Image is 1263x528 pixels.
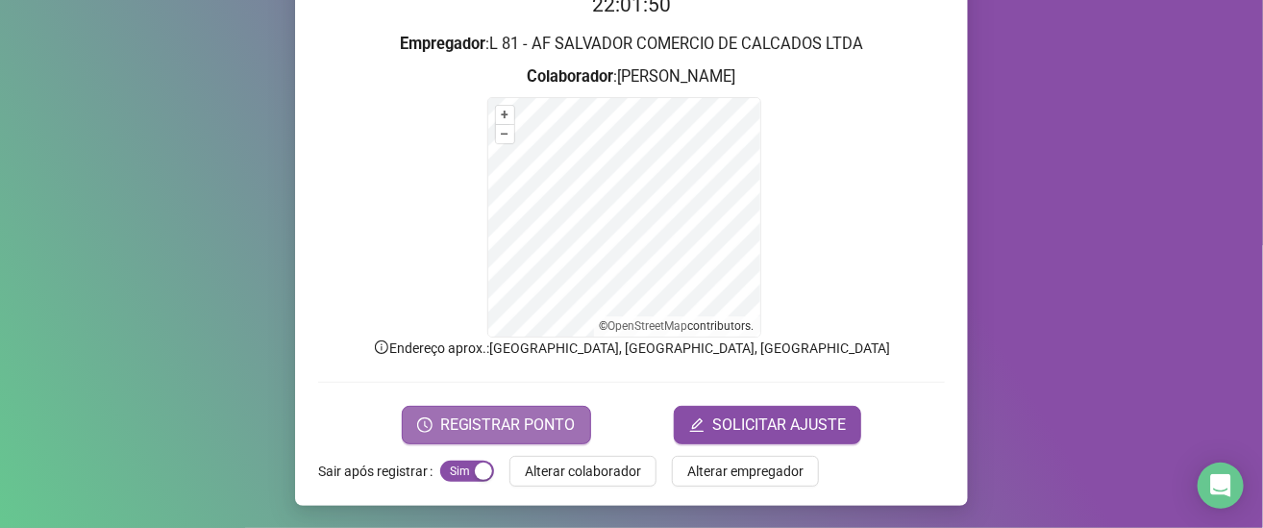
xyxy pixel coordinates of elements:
[318,32,945,57] h3: : L 81 - AF SALVADOR COMERCIO DE CALCADOS LTDA
[496,106,514,124] button: +
[440,414,576,437] span: REGISTRAR PONTO
[373,339,390,356] span: info-circle
[1198,463,1244,509] div: Open Intercom Messenger
[402,406,591,444] button: REGISTRAR PONTO
[689,417,705,433] span: edit
[318,338,945,359] p: Endereço aprox. : [GEOGRAPHIC_DATA], [GEOGRAPHIC_DATA], [GEOGRAPHIC_DATA]
[528,67,614,86] strong: Colaborador
[318,456,440,487] label: Sair após registrar
[318,64,945,89] h3: : [PERSON_NAME]
[400,35,485,53] strong: Empregador
[525,461,641,482] span: Alterar colaborador
[417,417,433,433] span: clock-circle
[600,319,755,333] li: © contributors.
[608,319,688,333] a: OpenStreetMap
[674,406,861,444] button: editSOLICITAR AJUSTE
[687,461,804,482] span: Alterar empregador
[712,414,846,437] span: SOLICITAR AJUSTE
[509,456,656,487] button: Alterar colaborador
[672,456,819,487] button: Alterar empregador
[496,125,514,143] button: –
